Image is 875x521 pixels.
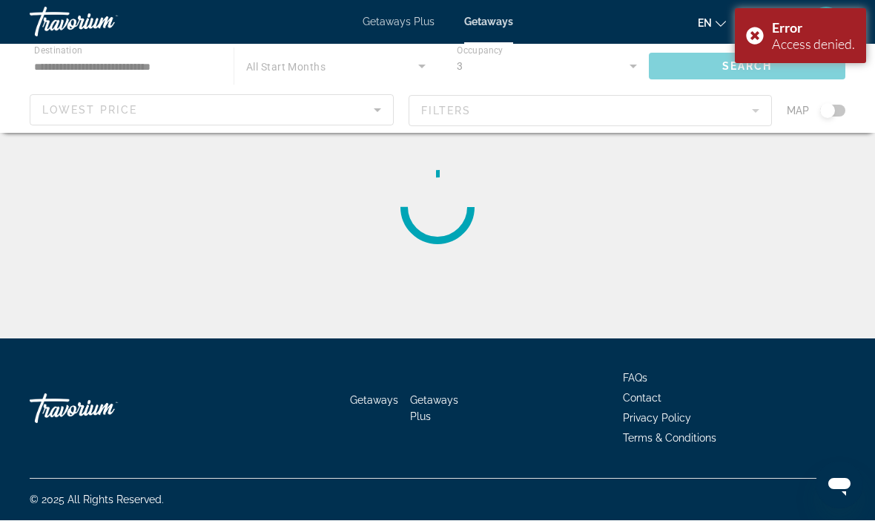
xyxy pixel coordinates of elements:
a: Travorium [30,3,178,42]
iframe: Button to launch messaging window [816,462,863,509]
a: Getaways [464,16,513,28]
a: Getaways Plus [363,16,435,28]
span: © 2025 All Rights Reserved. [30,494,164,506]
a: FAQs [623,373,647,384]
button: Change language [698,13,726,34]
a: Contact [623,393,661,404]
a: Travorium [30,387,178,431]
a: Privacy Policy [623,413,691,425]
span: en [698,18,712,30]
button: User Menu [807,7,845,38]
a: Getaways Plus [410,395,458,423]
div: Access denied. [772,36,855,53]
a: Getaways [350,395,398,407]
div: Error [772,20,855,36]
a: Terms & Conditions [623,433,716,445]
